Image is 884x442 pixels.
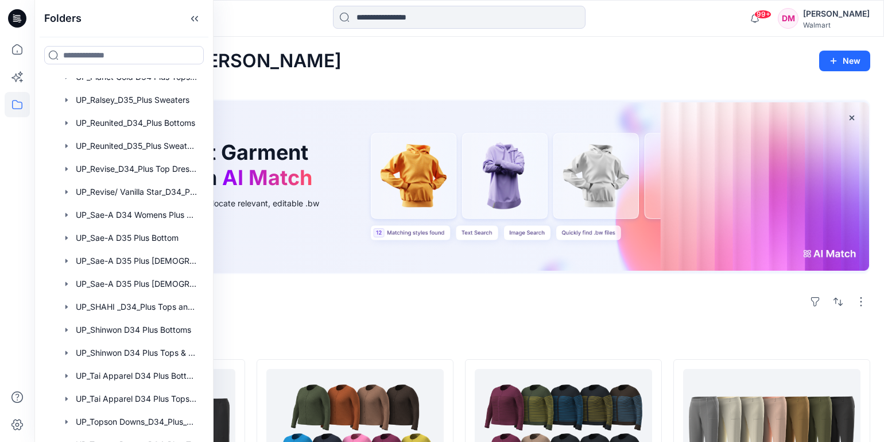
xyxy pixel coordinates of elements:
[48,334,870,348] h4: Styles
[222,165,312,190] span: AI Match
[819,51,870,71] button: New
[778,8,798,29] div: DM
[803,21,870,29] div: Walmart
[803,7,870,21] div: [PERSON_NAME]
[754,10,771,19] span: 99+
